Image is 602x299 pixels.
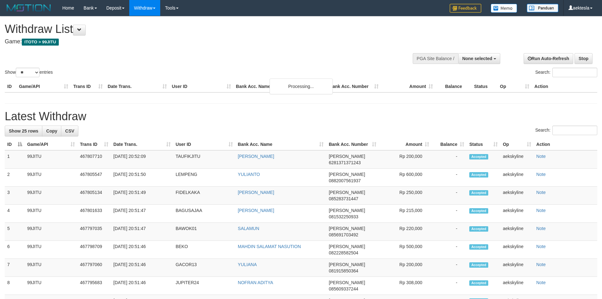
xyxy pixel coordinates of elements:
td: 467805134 [77,187,111,205]
a: NOFRAN ADITYA [238,280,273,285]
td: Rp 308,000 [379,277,432,295]
span: Accepted [469,154,488,159]
a: CSV [61,126,78,136]
td: Rp 215,000 [379,205,432,223]
td: 467797060 [77,259,111,277]
a: [PERSON_NAME] [238,190,274,195]
td: Rp 500,000 [379,241,432,259]
th: ID: activate to sort column descending [5,139,25,150]
td: 467805547 [77,169,111,187]
th: Balance: activate to sort column ascending [432,139,467,150]
th: ID [5,81,16,92]
td: 6 [5,241,25,259]
select: Showentries [16,68,40,77]
a: Note [536,190,546,195]
td: 99JITU [25,187,77,205]
th: Status [471,81,497,92]
span: Accepted [469,226,488,232]
th: User ID: activate to sort column ascending [173,139,235,150]
span: [PERSON_NAME] [329,280,365,285]
th: Date Trans. [105,81,169,92]
td: 467798709 [77,241,111,259]
td: 99JITU [25,169,77,187]
a: YULIANA [238,262,257,267]
td: aekskyline [500,241,534,259]
td: 467807710 [77,150,111,169]
img: Feedback.jpg [450,4,481,13]
span: Copy 0882007561937 to clipboard [329,178,361,183]
th: Date Trans.: activate to sort column ascending [111,139,173,150]
span: [PERSON_NAME] [329,190,365,195]
td: - [432,205,467,223]
td: Rp 200,000 [379,259,432,277]
th: Action [534,139,597,150]
div: Processing... [270,78,333,94]
th: Action [532,81,597,92]
span: Copy 085691703492 to clipboard [329,232,358,237]
span: Show 25 rows [9,128,38,134]
td: [DATE] 20:51:50 [111,169,173,187]
td: 99JITU [25,223,77,241]
td: - [432,169,467,187]
td: [DATE] 20:52:09 [111,150,173,169]
td: 1 [5,150,25,169]
a: Note [536,154,546,159]
span: CSV [65,128,74,134]
th: Trans ID [71,81,105,92]
span: [PERSON_NAME] [329,262,365,267]
th: Bank Acc. Number [327,81,381,92]
td: Rp 250,000 [379,187,432,205]
td: - [432,259,467,277]
th: Bank Acc. Name [234,81,327,92]
th: Balance [435,81,471,92]
span: Accepted [469,208,488,214]
div: PGA Site Balance / [413,53,458,64]
h1: Latest Withdraw [5,110,597,123]
a: SALAMUN [238,226,259,231]
td: 99JITU [25,259,77,277]
span: [PERSON_NAME] [329,244,365,249]
td: Rp 200,000 [379,150,432,169]
td: 5 [5,223,25,241]
span: Copy 081532250933 to clipboard [329,214,358,219]
th: Op: activate to sort column ascending [500,139,534,150]
input: Search: [552,68,597,77]
td: JUPITER24 [173,277,235,295]
td: BEKO [173,241,235,259]
td: BAWOK01 [173,223,235,241]
span: Copy [46,128,57,134]
td: 2 [5,169,25,187]
td: TAUFIKJITU [173,150,235,169]
td: LEMPENG [173,169,235,187]
a: Run Auto-Refresh [524,53,573,64]
a: Note [536,262,546,267]
td: [DATE] 20:51:49 [111,187,173,205]
td: - [432,150,467,169]
h1: Withdraw List [5,23,395,35]
a: Copy [42,126,61,136]
td: aekskyline [500,187,534,205]
th: Status: activate to sort column ascending [467,139,500,150]
button: None selected [458,53,500,64]
span: Accepted [469,262,488,268]
td: 467797035 [77,223,111,241]
span: Copy 085609337244 to clipboard [329,286,358,291]
td: GACOR13 [173,259,235,277]
td: 99JITU [25,150,77,169]
td: aekskyline [500,223,534,241]
span: Copy 082228582504 to clipboard [329,250,358,255]
span: Copy 081915850364 to clipboard [329,268,358,273]
td: aekskyline [500,205,534,223]
span: None selected [462,56,492,61]
td: - [432,277,467,295]
th: Bank Acc. Number: activate to sort column ascending [326,139,379,150]
th: Trans ID: activate to sort column ascending [77,139,111,150]
td: aekskyline [500,169,534,187]
span: [PERSON_NAME] [329,226,365,231]
span: [PERSON_NAME] [329,208,365,213]
span: Accepted [469,190,488,196]
span: ITOTO > 99JITU [22,39,59,46]
td: - [432,187,467,205]
th: Amount [381,81,435,92]
td: aekskyline [500,150,534,169]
